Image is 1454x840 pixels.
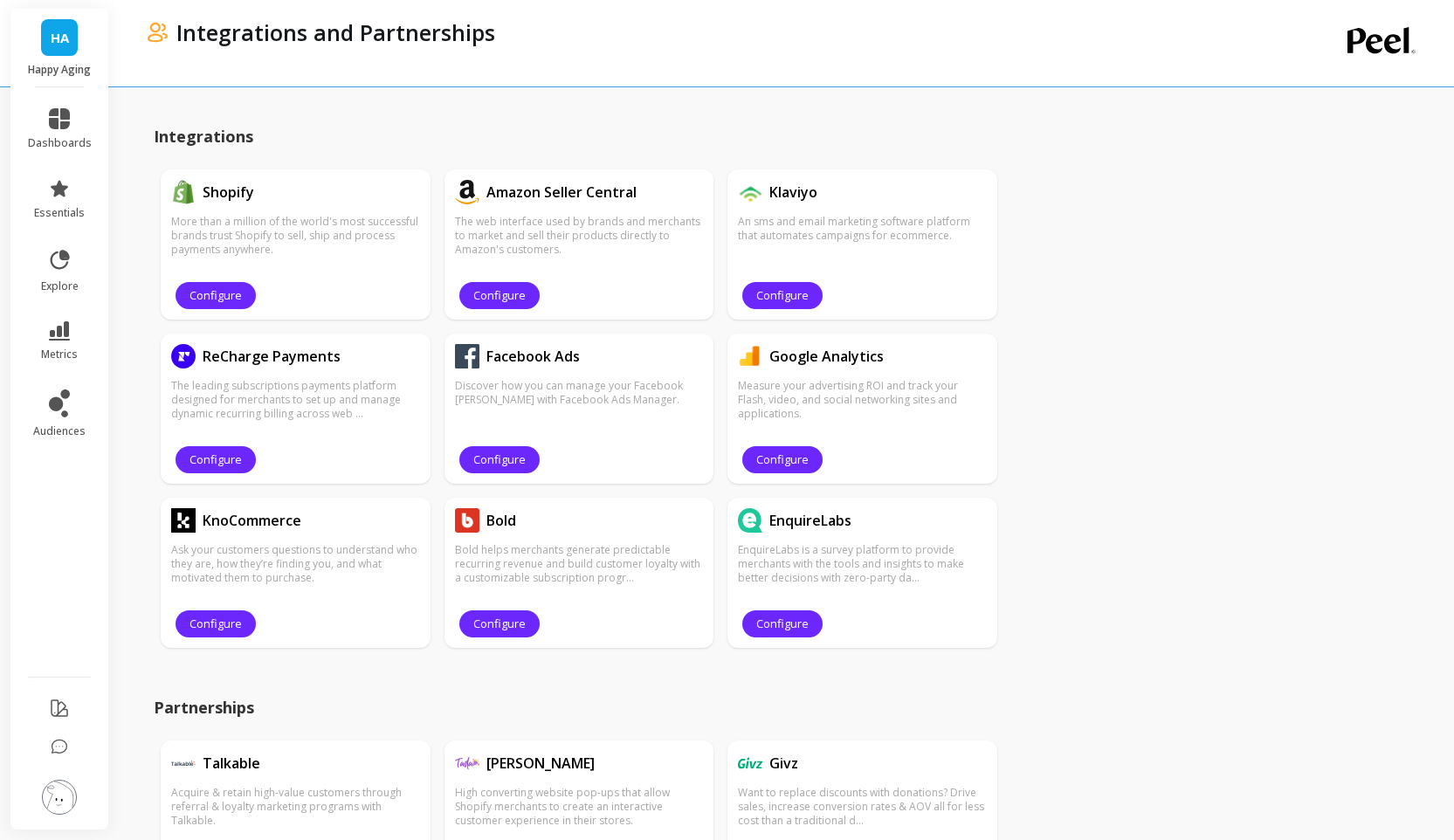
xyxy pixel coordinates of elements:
[459,446,540,473] button: Configure
[171,446,260,473] a: Configure
[486,346,580,367] h1: Facebook Ads
[473,451,526,468] span: Configure
[738,379,987,421] p: Measure your advertising ROI and track your Flash, video, and social networking sites and applica...
[769,510,851,531] h1: EnquireLabs
[171,282,260,309] a: Configure
[738,610,827,637] a: Configure
[473,287,526,304] span: Configure
[738,180,762,204] img: 50381cb0-b9ab-4023-8c3a-c0ca93921527-logo.svg
[41,348,78,361] span: metrics
[455,508,479,533] img: 5f022bc7-82c7-484f-93d7-7588c3b06900-logo.svg
[171,543,420,585] p: Ask your customers questions to understand who they are, how they’re finding you, and what motiva...
[203,753,260,774] h1: Talkable
[455,379,704,407] p: Discover how you can manage your Facebook [PERSON_NAME] with Facebook Ads Manager.
[738,344,762,368] img: e86d0e59-6dde-42af-9bd3-7826504f7e7f-logo.svg
[455,610,544,637] a: Configure
[42,780,77,815] img: profile picture
[738,446,827,473] a: Configure
[171,379,420,421] p: The leading subscriptions payments platform designed for merchants to set up and manage dynamic r...
[28,136,92,150] span: dashboards
[486,182,637,203] h1: Amazon Seller Central
[455,786,704,828] p: High converting website pop-ups that allow Shopify merchants to create an interactive customer ex...
[154,126,1004,147] p: Integrations
[171,180,196,204] img: 2d1f62dc-cfee-4e96-b4db-82b6496f5007-logo.svg
[41,279,79,293] span: explore
[769,346,884,367] h1: Google Analytics
[473,616,526,632] span: Configure
[154,697,1004,718] p: Partnerships
[171,610,260,637] a: Configure
[171,344,196,368] img: 79737fca-233b-41fc-a33e-72984e829e8f-logo.svg
[171,215,420,257] p: More than a million of the world's most successful brands trust Shopify to sell, ship and process...
[203,346,341,367] h1: ReCharge Payments
[171,508,196,533] img: ae65ef29-4b36-4faa-bab9-f7820d227f7d-logo.svg
[176,610,256,637] button: Configure
[203,182,254,203] h1: Shopify
[769,753,798,774] h1: Givz
[756,451,809,468] span: Configure
[190,616,242,632] span: Configure
[738,215,987,243] p: An sms and email marketing software platform that automates campaigns for ecommerce.
[486,753,595,774] h1: [PERSON_NAME]
[176,446,256,473] button: Configure
[738,786,987,828] p: Want to replace discounts with donations? Drive sales, increase conversion rates & AOV all for le...
[455,543,704,585] p: Bold helps merchants generate predictable recurring revenue and build customer loyalty with a cus...
[738,508,762,533] img: 1bc06f43-63c0-4195-b41d-a4d01ff41d57-logo.svg
[756,287,809,304] span: Configure
[738,543,987,585] p: EnquireLabs is a survey platform to provide merchants with the tools and insights to make better ...
[455,282,544,309] a: Configure
[455,446,544,473] a: Configure
[34,206,85,220] span: essentials
[738,282,827,309] a: Configure
[742,282,823,309] button: Configure
[171,751,196,775] img: 0df8155e-3982-4bd3-a185-2a2e61a8d11c-logo.svg
[455,344,479,368] img: c72816a8-cfe4-432d-b418-b5bcb73feb16-logo.svg
[147,22,168,44] img: header icon
[459,282,540,309] button: Configure
[455,180,479,204] img: ff48c7ef-cce9-40f3-8a5e-01adfdd15878-logo.svg
[190,287,242,304] span: Configure
[756,616,809,632] span: Configure
[738,751,762,775] img: e13d1cc7-bf7b-4faa-bdb9-e3a11eef0b59-logo.svg
[171,786,420,828] p: Acquire & retain high-value customers through referral & loyalty marketing programs with Talkable.
[176,282,256,309] button: Configure
[742,610,823,637] button: Configure
[742,446,823,473] button: Configure
[33,424,86,438] span: audiences
[459,610,540,637] button: Configure
[203,510,301,531] h1: KnoCommerce
[455,751,479,775] img: 903fa488-f470-4998-b51a-22f61d9debfb-logo.svg
[28,63,92,77] p: Happy Aging
[455,215,704,257] p: The web interface used by brands and merchants to market and sell their products directly to Amaz...
[190,451,242,468] span: Configure
[769,182,817,203] h1: Klaviyo
[51,28,69,48] span: HA
[176,17,495,47] p: Integrations and Partnerships
[486,510,516,531] h1: Bold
